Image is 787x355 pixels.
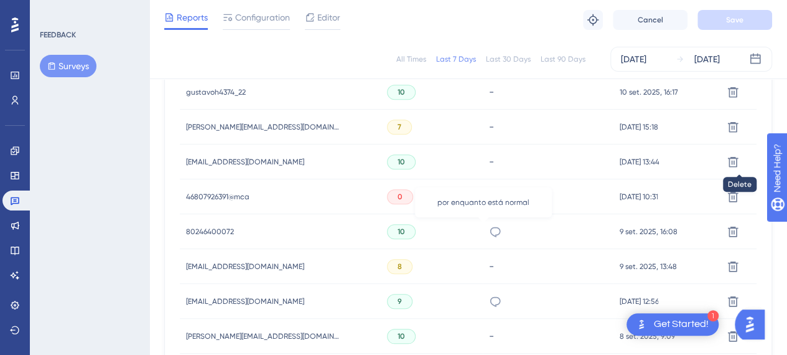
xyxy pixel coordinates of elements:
[541,54,585,64] div: Last 90 Days
[398,87,405,97] span: 10
[317,10,340,25] span: Editor
[186,192,249,202] span: 46807926391@mca
[619,192,658,202] span: [DATE] 10:31
[398,262,402,272] span: 8
[619,157,659,167] span: [DATE] 13:44
[489,260,607,272] div: -
[186,296,304,306] span: [EMAIL_ADDRESS][DOMAIN_NAME]
[398,122,401,132] span: 7
[707,310,719,321] div: 1
[626,313,719,336] div: Open Get Started! checklist, remaining modules: 1
[40,55,96,77] button: Surveys
[177,10,208,25] span: Reports
[398,227,405,237] span: 10
[396,54,426,64] div: All Times
[726,15,743,25] span: Save
[398,296,402,306] span: 9
[489,330,607,342] div: -
[398,192,403,202] span: 0
[486,54,531,64] div: Last 30 Days
[398,157,405,167] span: 10
[40,30,76,40] div: FEEDBACK
[638,15,663,25] span: Cancel
[398,331,405,341] span: 10
[634,317,649,332] img: launcher-image-alternative-text
[619,331,674,341] span: 8 set. 2025, 9:09
[235,10,290,25] span: Configuration
[654,318,709,331] div: Get Started!
[489,86,607,98] div: -
[619,227,677,237] span: 9 set. 2025, 16:08
[186,331,342,341] span: [PERSON_NAME][EMAIL_ADDRESS][DOMAIN_NAME]
[29,3,78,18] span: Need Help?
[489,156,607,168] div: -
[619,296,658,306] span: [DATE] 12:56
[619,87,678,97] span: 10 set. 2025, 16:17
[186,262,304,272] span: [EMAIL_ADDRESS][DOMAIN_NAME]
[613,10,687,30] button: Cancel
[619,262,676,272] span: 9 set. 2025, 13:48
[186,227,234,237] span: 80246400072
[489,121,607,133] div: -
[694,52,720,67] div: [DATE]
[697,10,772,30] button: Save
[436,54,476,64] div: Last 7 Days
[186,87,246,97] span: gustavoh4374_22
[437,197,529,207] span: por enquanto está normal
[186,122,342,132] span: [PERSON_NAME][EMAIL_ADDRESS][DOMAIN_NAME]
[619,122,658,132] span: [DATE] 15:18
[735,306,772,343] iframe: UserGuiding AI Assistant Launcher
[621,52,646,67] div: [DATE]
[186,157,304,167] span: [EMAIL_ADDRESS][DOMAIN_NAME]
